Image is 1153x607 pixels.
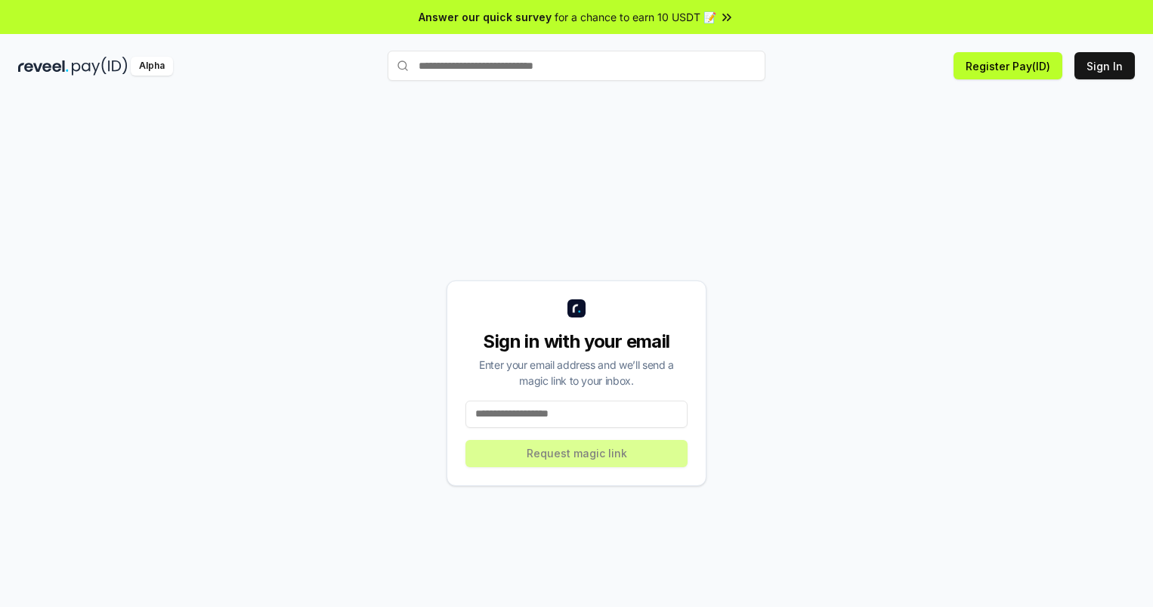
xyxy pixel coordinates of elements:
img: reveel_dark [18,57,69,76]
button: Register Pay(ID) [954,52,1062,79]
div: Sign in with your email [465,330,688,354]
button: Sign In [1074,52,1135,79]
img: pay_id [72,57,128,76]
div: Alpha [131,57,173,76]
img: logo_small [567,299,586,317]
span: Answer our quick survey [419,9,552,25]
span: for a chance to earn 10 USDT 📝 [555,9,716,25]
div: Enter your email address and we’ll send a magic link to your inbox. [465,357,688,389]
